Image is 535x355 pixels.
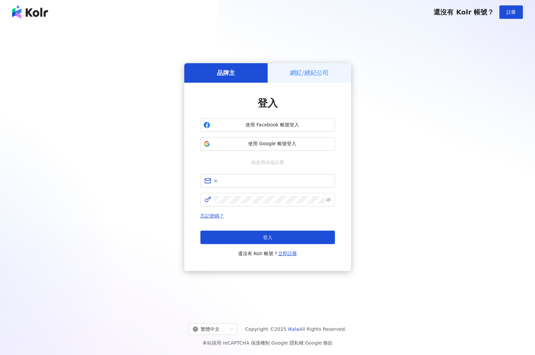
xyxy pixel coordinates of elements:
[245,325,346,333] span: Copyright © 2025 All Rights Reserved.
[12,5,48,19] img: logo
[238,249,297,258] span: 還沒有 Kolr 帳號？
[202,339,333,347] span: 本站採用 reCAPTCHA 保護機制
[278,251,297,256] a: 立即註冊
[304,340,305,346] span: |
[270,340,271,346] span: |
[326,197,331,202] span: eye-invisible
[200,118,335,132] button: 使用 Facebook 帳號登入
[200,213,224,219] a: 忘記密碼？
[217,69,235,77] h5: 品牌主
[213,141,332,147] span: 使用 Google 帳號登入
[258,97,278,109] span: 登入
[433,8,494,16] span: 還沒有 Kolr 帳號？
[499,5,523,19] button: 註冊
[506,9,516,15] span: 註冊
[213,122,332,128] span: 使用 Facebook 帳號登入
[271,340,304,346] a: Google 隱私權
[246,159,289,166] span: 或使用信箱註冊
[288,326,299,332] a: iKala
[305,340,333,346] a: Google 條款
[263,235,272,240] span: 登入
[200,137,335,151] button: 使用 Google 帳號登入
[290,69,329,77] h5: 網紅/經紀公司
[200,231,335,244] button: 登入
[193,324,227,334] div: 繁體中文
